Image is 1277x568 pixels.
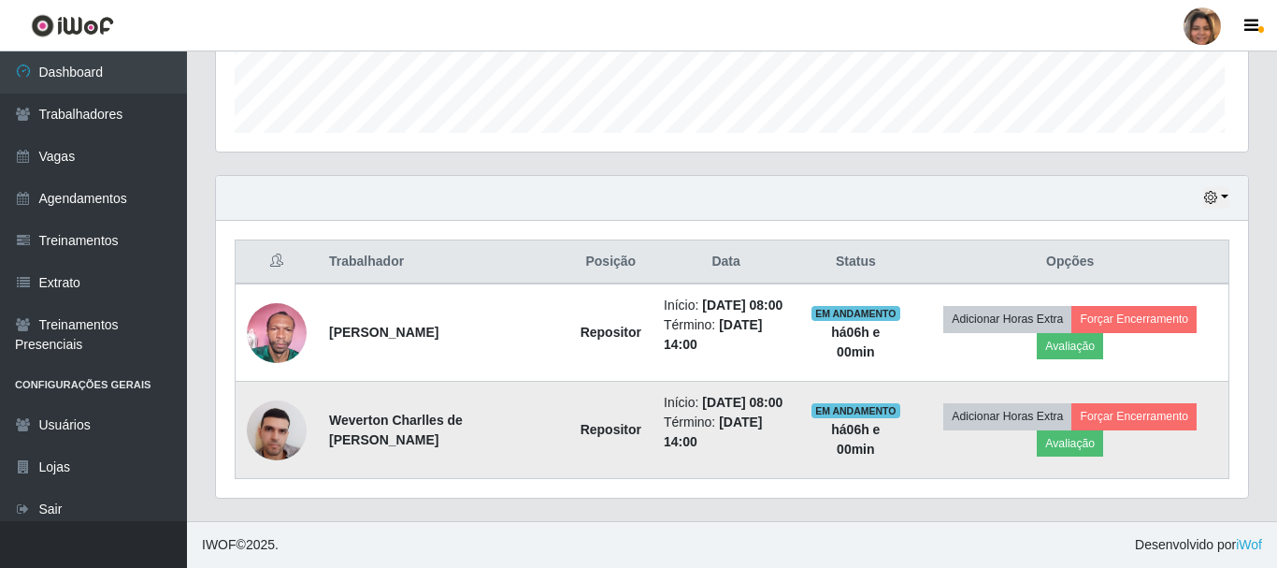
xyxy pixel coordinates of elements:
[911,240,1228,284] th: Opções
[664,393,788,413] li: Início:
[1037,430,1103,457] button: Avaliação
[943,403,1071,430] button: Adicionar Horas Extra
[702,298,782,313] time: [DATE] 08:00
[329,413,463,447] strong: Weverton Charlles de [PERSON_NAME]
[318,240,569,284] th: Trabalhador
[1037,333,1103,359] button: Avaliação
[1071,306,1197,332] button: Forçar Encerramento
[1071,403,1197,430] button: Forçar Encerramento
[664,315,788,355] li: Término:
[31,14,114,37] img: CoreUI Logo
[664,413,788,452] li: Término:
[943,306,1071,332] button: Adicionar Horas Extra
[811,403,900,418] span: EM ANDAMENTO
[1135,535,1262,555] span: Desenvolvido por
[831,422,880,457] strong: há 06 h e 00 min
[247,293,307,372] img: 1753956520242.jpeg
[202,537,237,552] span: IWOF
[799,240,911,284] th: Status
[329,325,438,340] strong: [PERSON_NAME]
[247,390,307,470] img: 1752584852872.jpeg
[581,325,641,340] strong: Repositor
[202,535,279,555] span: © 2025 .
[581,422,641,437] strong: Repositor
[569,240,653,284] th: Posição
[702,395,782,410] time: [DATE] 08:00
[831,325,880,359] strong: há 06 h e 00 min
[811,306,900,321] span: EM ANDAMENTO
[664,296,788,315] li: Início:
[1236,537,1262,552] a: iWof
[653,240,799,284] th: Data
